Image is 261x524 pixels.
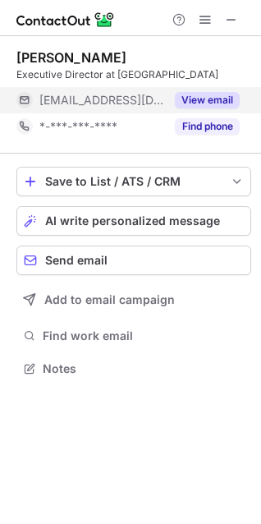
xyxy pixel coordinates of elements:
span: Send email [45,254,108,267]
span: Add to email campaign [44,293,175,306]
div: Save to List / ATS / CRM [45,175,222,188]
span: [EMAIL_ADDRESS][DOMAIN_NAME] [39,93,165,108]
span: Notes [43,361,245,376]
button: Find work email [16,324,251,347]
span: Find work email [43,329,245,343]
div: Executive Director at [GEOGRAPHIC_DATA] [16,67,251,82]
button: save-profile-one-click [16,167,251,196]
img: ContactOut v5.3.10 [16,10,115,30]
div: [PERSON_NAME] [16,49,126,66]
button: Send email [16,246,251,275]
button: AI write personalized message [16,206,251,236]
span: AI write personalized message [45,214,220,228]
button: Reveal Button [175,92,240,108]
button: Notes [16,357,251,380]
button: Reveal Button [175,118,240,135]
button: Add to email campaign [16,285,251,315]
